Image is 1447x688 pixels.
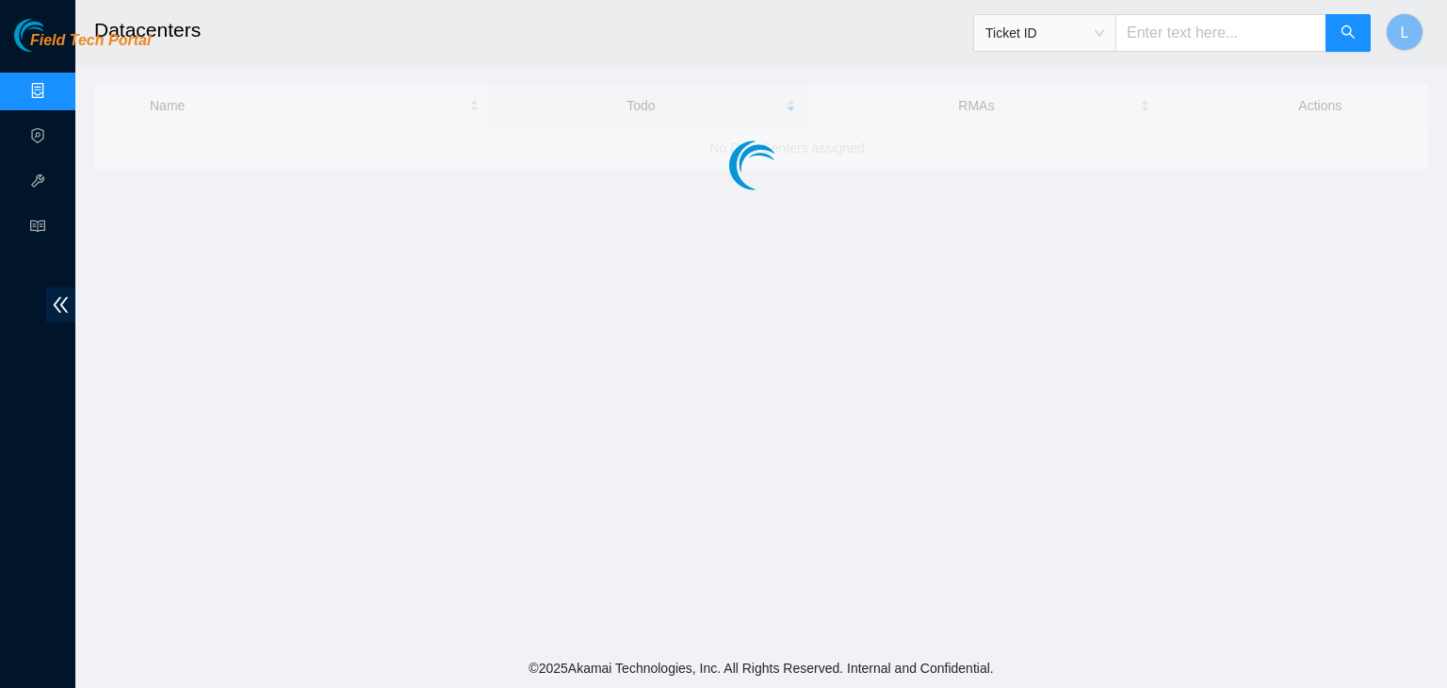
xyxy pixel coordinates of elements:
[1401,21,1409,44] span: L
[30,210,45,248] span: read
[1386,13,1423,51] button: L
[1341,25,1356,42] span: search
[75,648,1447,688] footer: © 2025 Akamai Technologies, Inc. All Rights Reserved. Internal and Confidential.
[1115,14,1326,52] input: Enter text here...
[1325,14,1371,52] button: search
[30,32,151,50] span: Field Tech Portal
[985,19,1104,47] span: Ticket ID
[14,19,95,52] img: Akamai Technologies
[46,287,75,322] span: double-left
[14,34,151,58] a: Akamai TechnologiesField Tech Portal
